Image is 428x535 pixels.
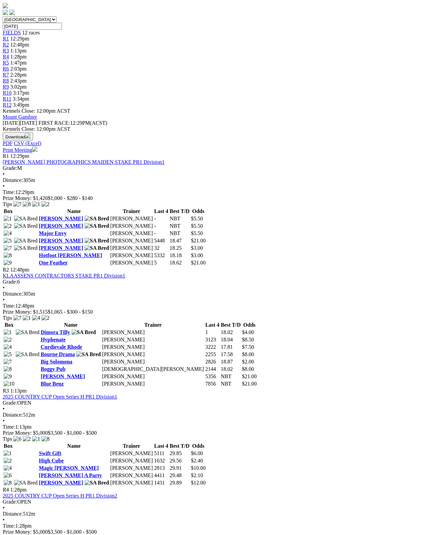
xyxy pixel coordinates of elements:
div: 6 [3,279,425,285]
a: R6 [3,66,9,72]
img: 9 [4,373,12,380]
td: [PERSON_NAME] [110,450,153,457]
span: Distance: [3,291,23,297]
td: [PERSON_NAME] [110,472,153,479]
span: [DATE] [3,120,20,126]
a: [PERSON_NAME] [39,223,83,229]
img: SA Bred [14,245,38,251]
td: [PERSON_NAME] [110,223,153,229]
td: NBT [220,381,241,387]
img: 1 [32,436,40,442]
span: • [3,285,5,291]
img: 8 [41,436,49,442]
span: Time: [3,523,15,529]
div: Download [3,140,425,146]
td: 5332 [154,252,169,259]
td: [PERSON_NAME] [102,381,204,387]
span: 12:48pm [10,267,29,273]
span: Distance: [3,511,23,517]
td: [DEMOGRAPHIC_DATA][PERSON_NAME] [102,366,204,372]
td: NBT [169,215,190,222]
td: 1431 [154,479,169,486]
a: R12 [3,102,12,108]
img: 7 [13,315,21,321]
a: [PERSON_NAME] [39,238,83,243]
span: 12:29PM(ACST) [38,120,107,126]
td: 5356 [205,373,220,380]
td: 29.89 [169,479,190,486]
img: 2 [23,436,31,442]
span: $3,500 - $1,000 - $500 [48,529,97,535]
span: 2:43pm [10,78,27,84]
td: [PERSON_NAME] [110,465,153,471]
img: printer.svg [32,146,37,152]
th: Odds [242,322,257,328]
td: 29.85 [169,450,190,457]
img: 2 [4,458,12,464]
img: 1 [4,329,12,335]
div: 305m [3,177,425,183]
span: $2.10 [191,472,203,478]
img: 1 [4,216,12,222]
img: 7 [4,245,12,251]
td: - [154,215,169,222]
input: Select date [3,23,62,30]
div: Prize Money: $1,515 [3,309,425,315]
div: Prize Money: $1,420 [3,195,425,201]
img: 2 [4,223,12,229]
span: Grade: [3,400,17,406]
img: SA Bred [14,223,38,229]
img: SA Bred [85,480,109,486]
td: 5448 [154,237,169,244]
span: • [3,505,5,511]
span: $10.00 [191,465,206,471]
td: 18.18 [169,252,190,259]
img: twitter.svg [9,10,15,15]
span: 12:48pm [10,42,29,47]
span: R9 [3,84,9,90]
img: SA Bred [14,238,38,244]
div: 305m [3,291,425,297]
td: 2255 [205,351,220,358]
a: Print Meeting [3,147,37,153]
div: Kennels Close: 12:00pm ACST [3,126,425,132]
th: Odds [191,443,206,449]
span: Distance: [3,412,23,418]
img: SA Bred [14,480,38,486]
td: 3222 [205,344,220,350]
a: Swift Gift [39,450,61,456]
span: R11 [3,96,11,102]
a: R1 [3,36,9,41]
span: $2.00 [242,359,254,364]
img: 4 [4,230,12,236]
img: SA Bred [72,329,96,335]
span: 3:49pm [13,102,29,108]
img: 7 [13,201,21,207]
div: 512m [3,412,425,418]
span: 2:03pm [10,66,27,72]
td: 7856 [205,381,220,387]
img: 10 [4,381,14,387]
span: Grade: [3,279,17,285]
a: Dimora Tilly [41,329,70,335]
td: [PERSON_NAME] [102,344,204,350]
a: R7 [3,72,9,78]
td: 4411 [154,472,169,479]
a: [PERSON_NAME] PHOTOGRAPHICS MAIDEN STAKE PR1 Division1 [3,159,165,165]
td: 2826 [205,358,220,365]
td: NBT [169,223,190,229]
td: 3123 [205,336,220,343]
span: Tips [3,315,12,321]
a: [PERSON_NAME] [41,373,85,379]
img: logo-grsa-white.png [3,3,8,8]
div: 1:13pm [3,424,425,430]
th: Last 4 [154,443,169,449]
span: Grade: [3,499,17,505]
a: Boggy Pub [41,366,66,372]
img: SA Bred [85,223,109,229]
th: Last 4 [205,322,220,328]
td: 1632 [154,457,169,464]
img: SA Bred [85,216,109,222]
a: KLAASSENS CONTRACTORS STAKE PR1 Division1 [3,273,125,279]
a: High Cube [39,458,64,463]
